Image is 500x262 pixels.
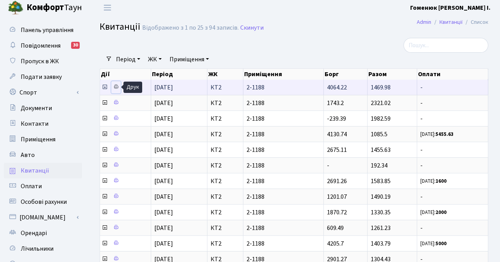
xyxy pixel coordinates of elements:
span: Документи [21,104,52,112]
span: 4130.74 [327,130,347,139]
b: Комфорт [27,1,64,14]
small: [DATE]: [420,240,446,247]
span: 2-1188 [246,131,320,137]
div: Друк [123,82,142,93]
span: -239.39 [327,114,346,123]
span: 2-1188 [246,84,320,91]
span: [DATE] [154,83,173,92]
a: Період [113,53,143,66]
a: Авто [4,147,82,163]
a: Скинути [240,24,264,32]
span: 2321.02 [371,99,391,107]
span: [DATE] [154,130,173,139]
span: Лічильники [21,244,54,253]
a: Повідомлення30 [4,38,82,53]
span: Авто [21,151,35,159]
span: Пропуск в ЖК [21,57,59,66]
a: Спорт [4,85,82,100]
b: 1600 [436,178,446,185]
span: 2-1188 [246,209,320,216]
li: Список [462,18,488,27]
button: Переключити навігацію [98,1,117,14]
input: Пошук... [404,38,488,53]
span: - [420,225,485,231]
span: КТ2 [211,116,240,122]
span: 1455.63 [371,146,391,154]
span: 2-1188 [246,162,320,169]
span: 1490.19 [371,192,391,201]
span: Орендарі [21,229,47,237]
span: КТ2 [211,162,240,169]
span: 2691.26 [327,177,347,185]
b: 5000 [436,240,446,247]
span: КТ2 [211,241,240,247]
span: 2-1188 [246,225,320,231]
span: КТ2 [211,178,240,184]
span: 609.49 [327,224,344,232]
span: КТ2 [211,84,240,91]
a: Контакти [4,116,82,132]
span: 4205.7 [327,239,344,248]
span: Оплати [21,182,42,191]
span: 2-1188 [246,194,320,200]
th: Оплати [417,69,489,80]
a: Орендарі [4,225,82,241]
span: КТ2 [211,100,240,106]
span: [DATE] [154,114,173,123]
span: 1870.72 [327,208,347,217]
span: - [420,100,485,106]
span: 1330.35 [371,208,391,217]
span: 1469.98 [371,83,391,92]
a: Приміщення [166,53,212,66]
th: Борг [324,69,368,80]
a: Гоменюк [PERSON_NAME] І. [410,3,491,12]
span: [DATE] [154,161,173,170]
a: Приміщення [4,132,82,147]
span: - [327,161,329,170]
span: - [420,162,485,169]
a: ЖК [145,53,165,66]
th: Період [151,69,207,80]
span: [DATE] [154,146,173,154]
span: 1982.59 [371,114,391,123]
span: 1085.5 [371,130,387,139]
span: [DATE] [154,177,173,185]
th: Разом [368,69,417,80]
span: КТ2 [211,131,240,137]
span: КТ2 [211,194,240,200]
div: 30 [71,42,80,49]
span: Особові рахунки [21,198,67,206]
a: Квитанції [439,18,462,26]
span: 4064.22 [327,83,347,92]
span: 1743.2 [327,99,344,107]
b: 5455.63 [436,131,454,138]
span: 2-1188 [246,116,320,122]
span: 1261.23 [371,224,391,232]
nav: breadcrumb [405,14,500,30]
a: Оплати [4,178,82,194]
span: КТ2 [211,147,240,153]
a: Особові рахунки [4,194,82,210]
b: 2000 [436,209,446,216]
a: Лічильники [4,241,82,257]
span: Панель управління [21,26,73,34]
span: [DATE] [154,208,173,217]
span: - [420,116,485,122]
span: - [420,147,485,153]
span: [DATE] [154,224,173,232]
span: Квитанції [21,166,49,175]
span: КТ2 [211,225,240,231]
div: Відображено з 1 по 25 з 94 записів. [142,24,239,32]
small: [DATE]: [420,209,446,216]
span: [DATE] [154,99,173,107]
span: Таун [27,1,82,14]
span: Квитанції [100,20,140,34]
span: КТ2 [211,209,240,216]
a: Квитанції [4,163,82,178]
a: Подати заявку [4,69,82,85]
small: [DATE]: [420,131,454,138]
a: [DOMAIN_NAME] [4,210,82,225]
span: 2675.11 [327,146,347,154]
span: [DATE] [154,192,173,201]
span: 2-1188 [246,147,320,153]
